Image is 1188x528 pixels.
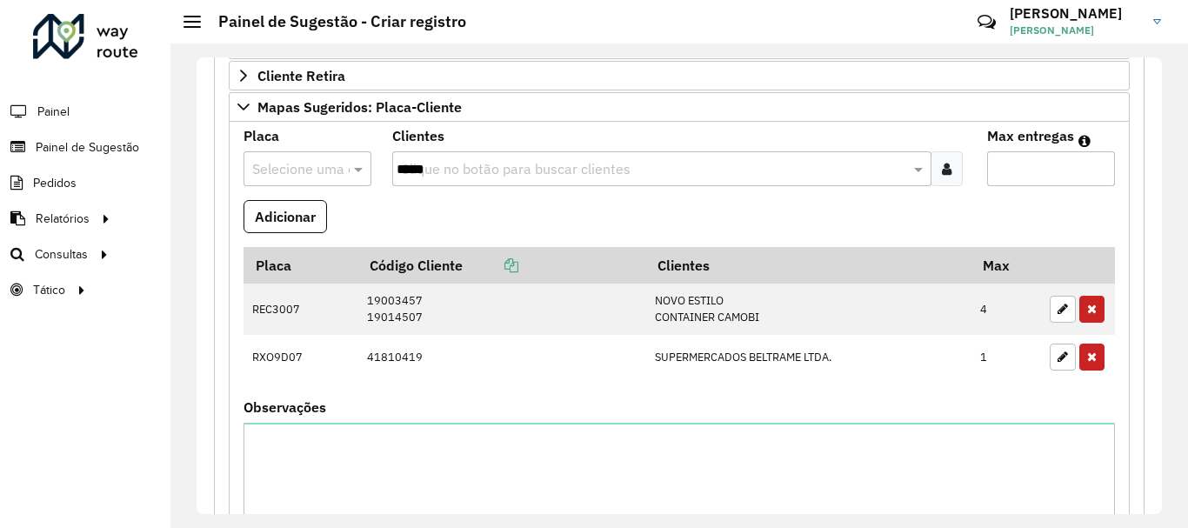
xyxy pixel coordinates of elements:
[463,257,518,274] a: Copiar
[244,335,357,380] td: RXO9D07
[33,281,65,299] span: Tático
[33,174,77,192] span: Pedidos
[244,125,279,146] label: Placa
[244,200,327,233] button: Adicionar
[244,247,357,284] th: Placa
[35,245,88,264] span: Consultas
[357,247,645,284] th: Código Cliente
[645,247,971,284] th: Clientes
[201,12,466,31] h2: Painel de Sugestão - Criar registro
[36,210,90,228] span: Relatórios
[392,125,444,146] label: Clientes
[971,284,1041,335] td: 4
[229,61,1130,90] a: Cliente Retira
[244,284,357,335] td: REC3007
[244,397,326,418] label: Observações
[1078,134,1091,148] em: Máximo de clientes que serão colocados na mesma rota com os clientes informados
[645,335,971,380] td: SUPERMERCADOS BELTRAME LTDA.
[987,125,1074,146] label: Max entregas
[357,284,645,335] td: 19003457 19014507
[968,3,1005,41] a: Contato Rápido
[1010,23,1140,38] span: [PERSON_NAME]
[37,103,70,121] span: Painel
[257,100,462,114] span: Mapas Sugeridos: Placa-Cliente
[645,284,971,335] td: NOVO ESTILO CONTAINER CAMOBI
[971,335,1041,380] td: 1
[229,92,1130,122] a: Mapas Sugeridos: Placa-Cliente
[971,247,1041,284] th: Max
[1010,5,1140,22] h3: [PERSON_NAME]
[36,138,139,157] span: Painel de Sugestão
[257,69,345,83] span: Cliente Retira
[357,335,645,380] td: 41810419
